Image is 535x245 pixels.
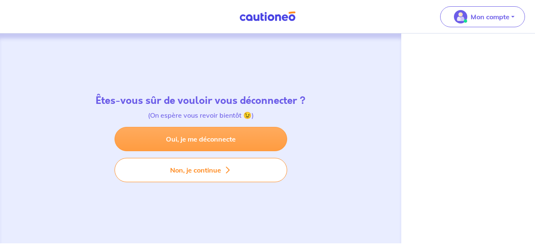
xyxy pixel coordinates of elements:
[454,10,467,23] img: illu_account_valid_menu.svg
[236,11,299,22] img: Cautioneo
[440,6,525,27] button: illu_account_valid_menu.svgMon compte
[471,12,510,22] p: Mon compte
[96,110,306,120] p: (On espère vous revoir bientôt 😉)
[115,158,287,182] button: Non, je continue
[115,127,287,151] a: Oui, je me déconnecte
[96,95,306,107] h4: Êtes-vous sûr de vouloir vous déconnecter ?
